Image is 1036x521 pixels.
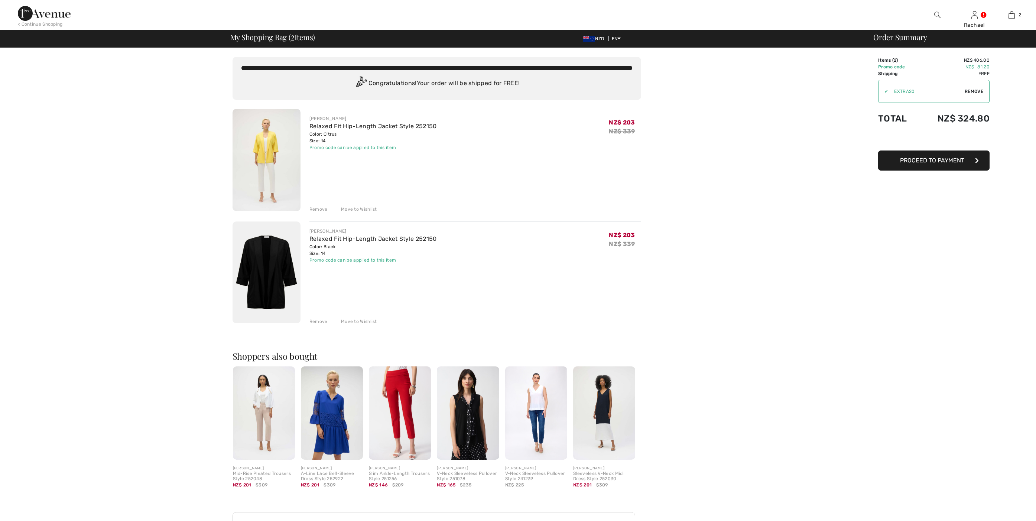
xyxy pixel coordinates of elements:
span: NZ$ 203 [609,119,635,126]
iframe: PayPal [878,131,990,148]
span: EN [612,36,621,41]
div: Move to Wishlist [335,206,377,213]
span: NZ$ 201 [573,482,592,488]
a: Sign In [971,11,978,18]
div: Move to Wishlist [335,318,377,325]
div: A-Line Lace Bell-Sleeve Dress Style 252922 [301,471,363,482]
img: search the website [934,10,941,19]
span: NZD [583,36,607,41]
div: Promo code can be applied to this item [309,144,437,151]
div: V-Neck Sleeveless Pullover Style 251078 [437,471,499,482]
div: [PERSON_NAME] [233,466,295,471]
span: NZ$ 203 [609,232,635,239]
td: Items ( ) [878,57,918,64]
td: NZ$ 324.80 [918,106,990,131]
div: Slim Ankle-Length Trousers Style 251256 [369,471,431,482]
img: Mid-Rise Pleated Trousers Style 252048 [233,366,295,460]
span: NZ$ 146 [369,482,388,488]
div: ✔ [879,88,888,95]
div: Congratulations! Your order will be shipped for FREE! [241,76,632,91]
img: V-Neck Sleeveless Pullover Style 241239 [505,366,567,460]
div: Color: Black Size: 14 [309,243,437,257]
div: Color: Citrus Size: 14 [309,131,437,144]
div: Order Summary [864,33,1032,41]
span: $209 [392,482,404,488]
span: $309 [256,482,267,488]
td: NZ$ 406.00 [918,57,990,64]
a: Relaxed Fit Hip-Length Jacket Style 252150 [309,235,437,242]
div: Remove [309,318,328,325]
td: Total [878,106,918,131]
input: Promo code [888,80,965,103]
img: My Bag [1009,10,1015,19]
a: 2 [993,10,1030,19]
span: Proceed to Payment [900,157,964,164]
h2: Shoppers also bought [233,352,641,360]
span: NZ$ 165 [437,482,455,488]
img: My Info [971,10,978,19]
span: 2 [291,32,295,41]
div: [PERSON_NAME] [369,466,431,471]
span: NZ$ 201 [301,482,319,488]
div: [PERSON_NAME] [505,466,567,471]
img: New Zealand Dollar [583,36,595,42]
img: Relaxed Fit Hip-Length Jacket Style 252150 [233,109,301,211]
div: [PERSON_NAME] [573,466,635,471]
img: A-Line Lace Bell-Sleeve Dress Style 252922 [301,366,363,460]
div: [PERSON_NAME] [301,466,363,471]
span: 2 [894,58,896,63]
img: Slim Ankle-Length Trousers Style 251256 [369,366,431,460]
button: Proceed to Payment [878,151,990,171]
span: $309 [596,482,608,488]
img: V-Neck Sleeveless Pullover Style 251078 [437,366,499,460]
td: Promo code [878,64,918,70]
span: $309 [324,482,335,488]
td: NZ$ -81.20 [918,64,990,70]
div: < Continue Shopping [18,21,63,27]
div: Mid-Rise Pleated Trousers Style 252048 [233,471,295,482]
span: My Shopping Bag ( Items) [230,33,315,41]
span: $235 [460,482,471,488]
img: Sleeveless V-Neck Midi Dress Style 252030 [573,366,635,460]
a: Relaxed Fit Hip-Length Jacket Style 252150 [309,123,437,130]
div: Remove [309,206,328,213]
div: Rachael [956,21,993,29]
div: Sleeveless V-Neck Midi Dress Style 252030 [573,471,635,482]
span: Remove [965,88,983,95]
span: 2 [1019,12,1021,18]
td: Shipping [878,70,918,77]
s: NZ$ 339 [609,128,635,135]
span: NZ$ 201 [233,482,251,488]
div: Promo code can be applied to this item [309,257,437,263]
div: V-Neck Sleeveless Pullover Style 241239 [505,471,567,482]
div: [PERSON_NAME] [437,466,499,471]
img: Congratulation2.svg [354,76,368,91]
td: Free [918,70,990,77]
div: [PERSON_NAME] [309,115,437,122]
s: NZ$ 339 [609,240,635,247]
span: NZ$ 225 [505,482,524,488]
img: Relaxed Fit Hip-Length Jacket Style 252150 [233,221,301,324]
div: [PERSON_NAME] [309,228,437,234]
img: 1ère Avenue [18,6,71,21]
